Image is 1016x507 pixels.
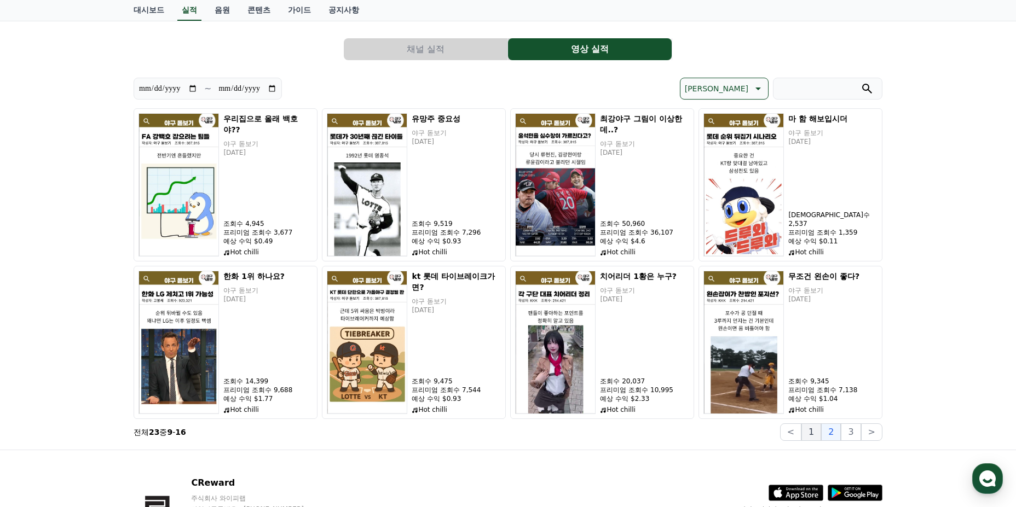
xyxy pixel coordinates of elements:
[508,38,672,60] button: 영상 실적
[412,219,501,228] p: 조회수 9,519
[788,295,878,304] p: [DATE]
[788,271,878,282] h5: 무조건 왼손이 좋다?
[780,423,801,441] button: <
[821,423,841,441] button: 2
[600,386,689,394] p: 프리미엄 조회수 10,995
[204,82,211,95] p: ~
[223,386,313,394] p: 프리미엄 조회수 9,688
[600,237,689,246] p: 예상 수익 $4.6
[412,405,501,414] p: Hot chilli
[788,248,878,257] p: Hot chilli
[34,363,41,372] span: 홈
[138,113,219,257] img: 우리집으로 올래 백호야??
[412,129,501,137] p: 야구 돋보기
[600,295,689,304] p: [DATE]
[327,113,407,257] img: 유망주 중요성
[600,139,689,148] p: 야구 돋보기
[412,137,501,146] p: [DATE]
[223,113,313,135] h5: 우리집으로 올래 백호야??
[788,377,878,386] p: 조회수 9,345
[412,297,501,306] p: 야구 돋보기
[223,295,313,304] p: [DATE]
[412,271,501,293] h5: kt 롯데 타이브레이크가면?
[788,129,878,137] p: 야구 돋보기
[134,266,317,419] button: 한화 1위 하나요? 한화 1위 하나요? 야구 돋보기 [DATE] 조회수 14,399 프리미엄 조회수 9,688 예상 수익 $1.77 Hot chilli
[680,78,769,100] button: [PERSON_NAME]
[223,405,313,414] p: Hot chilli
[703,113,784,257] img: 마 함 해보입시더
[100,364,113,372] span: 대화
[3,347,72,374] a: 홈
[72,347,141,374] a: 대화
[344,38,507,60] button: 채널 실적
[515,113,596,257] img: 최강야구 그림이 이상한데..?
[412,113,501,124] h5: 유망주 중요성
[412,394,501,403] p: 예상 수익 $0.93
[515,271,596,414] img: 치어리더 1황은 누구?
[600,377,689,386] p: 조회수 20,037
[788,394,878,403] p: 예상 수익 $1.04
[600,228,689,237] p: 프리미엄 조회수 36,107
[223,219,313,228] p: 조회수 4,945
[412,377,501,386] p: 조회수 9,475
[223,286,313,295] p: 야구 돋보기
[223,148,313,157] p: [DATE]
[788,137,878,146] p: [DATE]
[510,266,694,419] button: 치어리더 1황은 누구? 치어리더 1황은 누구? 야구 돋보기 [DATE] 조회수 20,037 프리미엄 조회수 10,995 예상 수익 $2.33 Hot chilli
[788,286,878,295] p: 야구 돋보기
[344,38,508,60] a: 채널 실적
[600,219,689,228] p: 조회수 50,960
[600,394,689,403] p: 예상 수익 $2.33
[322,266,506,419] button: kt 롯데 타이브레이크가면? kt 롯데 타이브레이크가면? 야구 돋보기 [DATE] 조회수 9,475 프리미엄 조회수 7,544 예상 수익 $0.93 Hot chilli
[788,386,878,394] p: 프리미엄 조회수 7,138
[600,286,689,295] p: 야구 돋보기
[322,108,506,261] button: 유망주 중요성 유망주 중요성 야구 돋보기 [DATE] 조회수 9,519 프리미엄 조회수 7,296 예상 수익 $0.93 Hot chilli
[169,363,182,372] span: 설정
[600,248,689,257] p: Hot chilli
[412,386,501,394] p: 프리미엄 조회수 7,544
[788,211,878,228] p: [DEMOGRAPHIC_DATA]수 2,537
[788,113,878,124] h5: 마 함 해보입시더
[149,428,159,436] strong: 23
[223,228,313,237] p: 프리미엄 조회수 3,677
[223,237,313,246] p: 예상 수익 $0.49
[698,266,882,419] button: 무조건 왼손이 좋다? 무조건 왼손이 좋다? 야구 돋보기 [DATE] 조회수 9,345 프리미엄 조회수 7,138 예상 수익 $1.04 Hot chilli
[327,271,407,414] img: kt 롯데 타이브레이크가면?
[223,139,313,148] p: 야구 돋보기
[788,237,878,246] p: 예상 수익 $0.11
[600,148,689,157] p: [DATE]
[685,81,748,96] p: [PERSON_NAME]
[600,113,689,135] h5: 최강야구 그림이 이상한데..?
[600,405,689,414] p: Hot chilli
[861,423,882,441] button: >
[698,108,882,261] button: 마 함 해보입시더 마 함 해보입시더 야구 돋보기 [DATE] [DEMOGRAPHIC_DATA]수 2,537 프리미엄 조회수 1,359 예상 수익 $0.11 Hot chilli
[223,394,313,403] p: 예상 수익 $1.77
[138,271,219,414] img: 한화 1위 하나요?
[703,271,784,414] img: 무조건 왼손이 좋다?
[412,306,501,314] p: [DATE]
[412,228,501,237] p: 프리미엄 조회수 7,296
[841,423,861,441] button: 3
[788,405,878,414] p: Hot chilli
[223,271,313,282] h5: 한화 1위 하나요?
[600,271,689,282] h5: 치어리더 1황은 누구?
[223,248,313,257] p: Hot chilli
[801,423,821,441] button: 1
[175,428,186,436] strong: 16
[191,494,325,503] p: 주식회사 와이피랩
[134,427,186,438] p: 전체 중 -
[167,428,172,436] strong: 9
[510,108,694,261] button: 최강야구 그림이 이상한데..? 최강야구 그림이 이상한데..? 야구 돋보기 [DATE] 조회수 50,960 프리미엄 조회수 36,107 예상 수익 $4.6 Hot chilli
[223,377,313,386] p: 조회수 14,399
[412,237,501,246] p: 예상 수익 $0.93
[788,228,878,237] p: 프리미엄 조회수 1,359
[134,108,317,261] button: 우리집으로 올래 백호야?? 우리집으로 올래 백호야?? 야구 돋보기 [DATE] 조회수 4,945 프리미엄 조회수 3,677 예상 수익 $0.49 Hot chilli
[191,476,325,489] p: CReward
[412,248,501,257] p: Hot chilli
[141,347,210,374] a: 설정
